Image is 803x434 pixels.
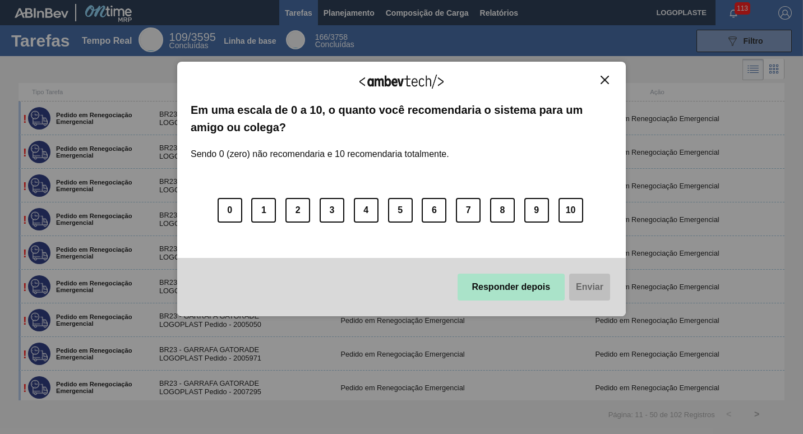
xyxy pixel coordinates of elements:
[422,198,446,223] button: 6
[458,274,565,301] button: Responder depois
[524,198,549,223] button: 9
[251,198,276,223] button: 1
[285,198,310,223] button: 2
[456,198,481,223] button: 7
[601,76,609,84] img: Fechar
[559,198,583,223] button: 10
[354,198,379,223] button: 4
[191,136,449,159] label: Sendo 0 (zero) não recomendaria e 10 recomendaria totalmente.
[218,198,242,223] button: 0
[320,198,344,223] button: 3
[359,75,444,89] img: Logo Ambevtech
[490,198,515,223] button: 8
[191,101,612,136] label: Em uma escala de 0 a 10, o quanto você recomendaria o sistema para um amigo ou colega?
[597,75,612,85] button: Fechar
[388,198,413,223] button: 5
